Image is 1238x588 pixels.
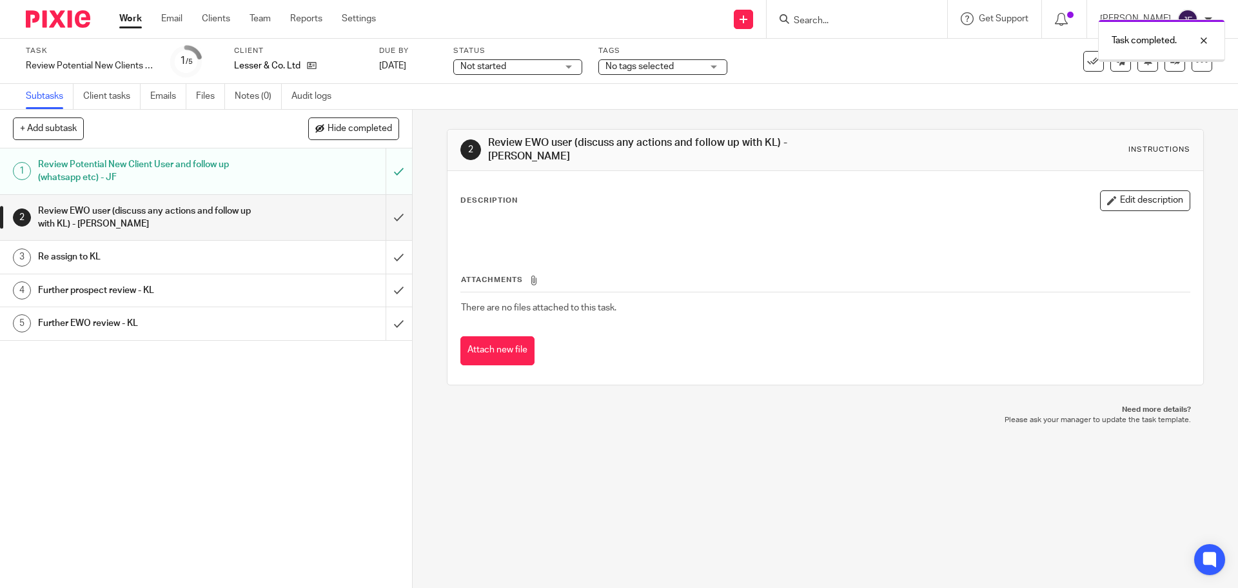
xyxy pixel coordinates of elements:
[38,247,261,267] h1: Re assign to KL
[38,201,261,234] h1: Review EWO user (discuss any actions and follow up with KL) - [PERSON_NAME]
[598,46,727,56] label: Tags
[13,208,31,227] div: 2
[26,46,155,56] label: Task
[1128,145,1190,155] div: Instructions
[461,303,616,312] span: There are no files attached to this task.
[150,84,186,109] a: Emails
[460,405,1190,415] p: Need more details?
[26,10,90,28] img: Pixie
[291,84,341,109] a: Audit logs
[460,139,481,160] div: 2
[453,46,582,56] label: Status
[460,415,1190,425] p: Please ask your manager to update the task template.
[180,54,193,68] div: 1
[13,117,84,139] button: + Add subtask
[342,12,376,25] a: Settings
[26,59,155,72] div: Review Potential New Clients and EWO's
[379,61,406,70] span: [DATE]
[13,248,31,267] div: 3
[488,136,853,164] h1: Review EWO user (discuss any actions and follow up with KL) - [PERSON_NAME]
[1100,190,1190,211] button: Edit description
[234,46,363,56] label: Client
[250,12,271,25] a: Team
[460,336,535,365] button: Attach new file
[460,62,506,71] span: Not started
[26,84,74,109] a: Subtasks
[461,276,523,283] span: Attachments
[196,84,225,109] a: Files
[13,162,31,180] div: 1
[161,12,182,25] a: Email
[460,196,518,206] p: Description
[26,59,155,72] div: Review Potential New Clients and EWO&#39;s
[13,314,31,332] div: 5
[235,84,282,109] a: Notes (0)
[38,314,261,333] h1: Further EWO review - KL
[1112,34,1177,47] p: Task completed.
[379,46,437,56] label: Due by
[38,155,261,188] h1: Review Potential New Client User and follow up (whatsapp etc) - JF
[202,12,230,25] a: Clients
[38,281,261,300] h1: Further prospect review - KL
[605,62,674,71] span: No tags selected
[83,84,141,109] a: Client tasks
[186,58,193,65] small: /5
[328,124,392,134] span: Hide completed
[119,12,142,25] a: Work
[290,12,322,25] a: Reports
[234,59,300,72] p: Lesser & Co. Ltd
[1177,9,1198,30] img: svg%3E
[13,281,31,299] div: 4
[308,117,399,139] button: Hide completed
